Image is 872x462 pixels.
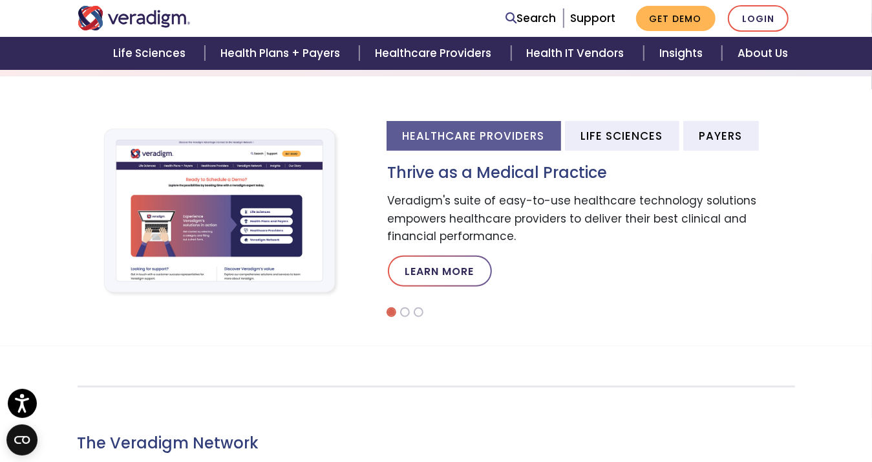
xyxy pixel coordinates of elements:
[78,6,191,30] img: Veradigm logo
[98,37,205,70] a: Life Sciences
[722,37,803,70] a: About Us
[388,256,492,287] a: Learn More
[388,192,795,245] p: Veradigm's suite of easy-to-use healthcare technology solutions empowers healthcare providers to ...
[359,37,511,70] a: Healthcare Providers
[683,121,759,150] li: Payers
[644,37,722,70] a: Insights
[506,10,557,27] a: Search
[636,6,716,31] a: Get Demo
[6,424,37,456] button: Open CMP widget
[570,10,615,26] a: Support
[388,164,795,182] h3: Thrive as a Medical Practice
[205,37,359,70] a: Health Plans + Payers
[807,397,856,446] iframe: Drift Chat Widget
[387,121,561,150] li: Healthcare Providers
[511,37,644,70] a: Health IT Vendors
[78,434,488,453] h3: The Veradigm Network
[565,121,679,150] li: Life Sciences
[728,5,789,32] a: Login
